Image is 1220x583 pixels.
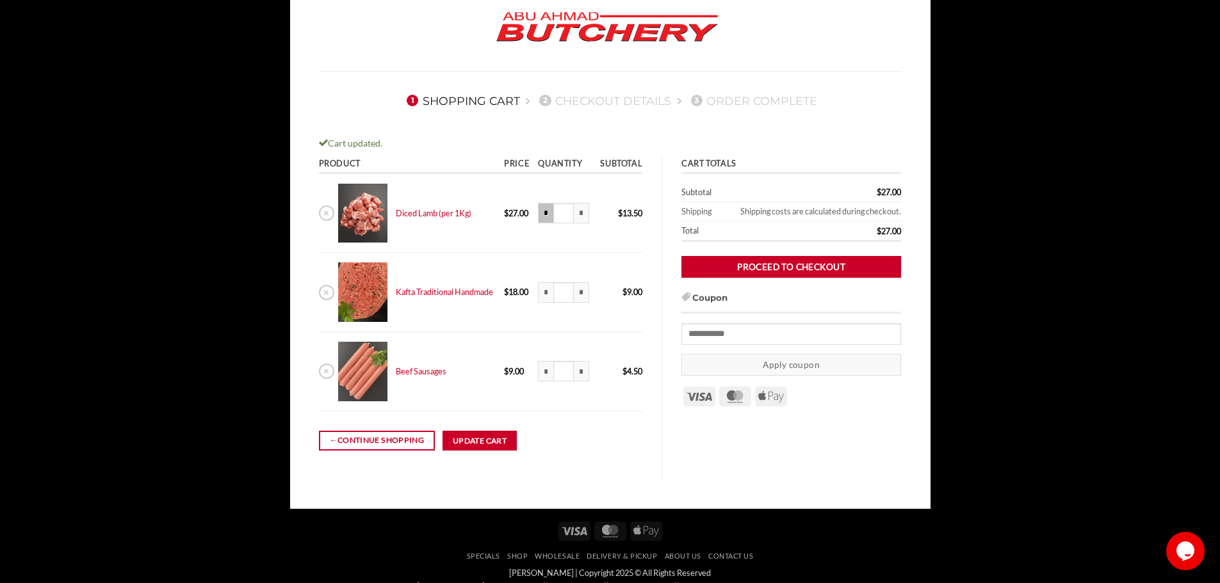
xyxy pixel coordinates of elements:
[665,552,701,560] a: About Us
[319,363,334,379] a: Remove Beef Sausages from cart
[319,285,334,300] a: Remove Kafta Traditional Handmade from cart
[338,262,387,322] img: Cart
[507,552,528,560] a: SHOP
[535,94,671,108] a: 2Checkout details
[538,203,553,223] input: Reduce quantity of Diced Lamb (per 1Kg)
[622,287,627,297] span: $
[877,225,881,236] span: $
[681,156,901,174] th: Cart totals
[553,361,574,381] input: Product quantity
[504,287,508,297] span: $
[396,208,471,218] a: Diced Lamb (per 1Kg)
[329,434,338,447] span: ←
[504,366,524,376] bdi: 9.00
[618,208,622,218] span: $
[504,366,508,376] span: $
[443,431,517,451] button: Update cart
[681,385,789,406] div: Payment icons
[622,366,627,376] span: $
[553,203,574,223] input: Product quantity
[407,95,418,106] span: 1
[538,361,553,381] input: Reduce quantity of Beef Sausages
[485,3,729,52] img: Abu Ahmad Butchery
[539,95,551,106] span: 2
[319,136,902,151] div: Cart updated.
[467,552,500,560] a: Specials
[877,225,901,236] bdi: 27.00
[1166,532,1207,570] iframe: chat widget
[574,361,589,381] input: Increase quantity of Beef Sausages
[319,84,902,117] nav: Checkout steps
[319,431,435,451] a: Continue shopping
[708,552,753,560] a: Contact Us
[681,202,719,221] th: Shipping
[553,282,574,303] input: Product quantity
[877,187,881,197] span: $
[338,184,387,243] img: Cart
[719,202,901,221] td: Shipping costs are calculated during checkout.
[574,282,589,303] input: Increase quantity of Kafta Traditional Handmade
[396,366,446,376] a: Beef Sausages
[574,203,589,223] input: Increase quantity of Diced Lamb (per 1Kg)
[877,187,901,197] bdi: 27.00
[319,205,334,221] a: Remove Diced Lamb (per 1Kg) from cart
[504,208,508,218] span: $
[535,552,580,560] a: Wholesale
[500,156,534,174] th: Price
[557,520,664,541] div: Payment icons
[622,366,642,376] bdi: 4.50
[595,156,642,174] th: Subtotal
[587,552,657,560] a: Delivery & Pickup
[681,183,801,202] th: Subtotal
[504,287,528,297] bdi: 18.00
[681,291,901,313] h3: Coupon
[622,287,642,297] bdi: 9.00
[396,287,493,297] a: Kafta Traditional Handmade
[338,342,387,401] img: Cart
[681,255,901,278] a: Proceed to checkout
[319,156,500,174] th: Product
[538,282,553,303] input: Reduce quantity of Kafta Traditional Handmade
[534,156,595,174] th: Quantity
[403,94,520,108] a: 1Shopping Cart
[681,221,801,242] th: Total
[681,353,901,376] button: Apply coupon
[618,208,642,218] bdi: 13.50
[504,208,528,218] bdi: 27.00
